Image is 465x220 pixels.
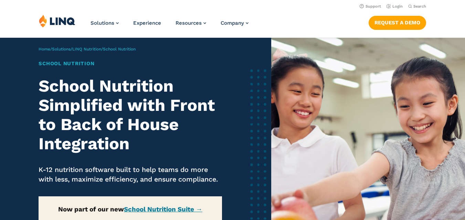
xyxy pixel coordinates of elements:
[91,14,249,37] nav: Primary Navigation
[39,14,75,27] img: LINQ | K‑12 Software
[52,47,71,51] a: Solutions
[176,20,202,26] span: Resources
[408,4,426,9] button: Open Search Bar
[39,165,222,184] p: K-12 nutrition software built to help teams do more with less, maximize efficiency, and ensure co...
[133,20,161,26] a: Experience
[72,47,101,51] a: LINQ Nutrition
[91,20,114,26] span: Solutions
[360,4,381,9] a: Support
[103,47,136,51] span: School Nutrition
[58,206,202,213] strong: Now part of our new
[387,4,403,9] a: Login
[369,14,426,30] nav: Button Navigation
[39,77,222,153] h2: School Nutrition Simplified with Front to Back of House Integration
[124,206,202,213] a: School Nutrition Suite →
[221,20,249,26] a: Company
[176,20,206,26] a: Resources
[369,16,426,30] a: Request a Demo
[91,20,119,26] a: Solutions
[39,47,136,51] span: / / /
[39,60,222,68] h1: School Nutrition
[39,47,50,51] a: Home
[221,20,244,26] span: Company
[413,4,426,9] span: Search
